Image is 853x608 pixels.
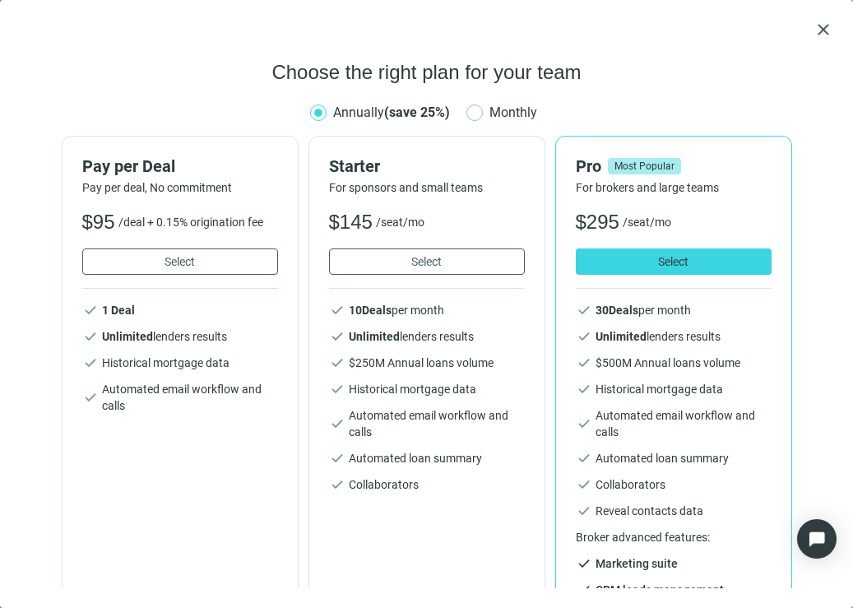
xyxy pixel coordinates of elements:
span: check [329,355,345,371]
span: /seat/mo [376,214,424,230]
span: per month [596,304,691,317]
span: check [329,450,345,466]
button: close [814,20,833,39]
span: check [329,328,345,345]
span: For sponsors and small teams [329,179,525,196]
span: Collaborators [349,476,419,493]
span: $ 500 M Annual loans volume [596,356,740,369]
span: Most Popular [608,158,681,174]
b: (save 25%) [384,104,450,120]
span: Annually [333,104,450,120]
b: 30 Deals [596,304,638,317]
span: Marketing suite [596,555,678,572]
span: Automated email workflow and calls [102,381,278,414]
span: check [576,381,592,397]
span: check [82,355,99,371]
span: check [329,415,345,432]
span: Reveal contacts data [596,503,703,519]
span: Monthly [483,102,544,123]
b: Unlimited [349,330,400,343]
span: Pay per Deal [82,156,175,176]
span: CRM leads management [596,582,724,598]
span: Select [165,255,195,268]
span: check [576,328,592,345]
span: /deal + 0.15% origination fee [118,214,263,230]
span: Automated loan summary [596,450,729,466]
span: check [576,450,592,466]
span: check [82,389,99,406]
span: check [576,302,592,318]
span: check [329,302,345,318]
span: $95 [82,209,115,235]
span: Automated email workflow and calls [596,407,772,440]
span: Choose the right plan for your team [271,59,581,86]
span: Automated email workflow and calls [349,407,525,440]
span: Historical mortgage data [102,355,229,371]
span: lenders results [596,330,721,343]
span: Select [658,255,688,268]
span: check [576,415,592,432]
span: check [576,555,592,572]
span: Historical mortgage data [349,381,476,397]
span: Automated loan summary [349,450,482,466]
b: 10 Deals [349,304,392,317]
span: Pro [576,156,601,176]
span: Broker advanced features: [576,529,772,545]
span: Collaborators [596,476,665,493]
span: $295 [576,209,619,235]
span: /seat/mo [623,214,671,230]
span: Select [411,255,442,268]
span: For brokers and large teams [576,179,772,196]
span: check [82,302,99,318]
span: check [576,476,592,493]
span: $145 [329,209,373,235]
span: Pay per deal, No commitment [82,179,278,196]
span: check [576,582,592,598]
span: check [576,355,592,371]
span: check [82,328,99,345]
span: check [576,503,592,519]
button: Select [576,248,772,275]
div: Open Intercom Messenger [797,519,837,559]
button: Select [82,248,278,275]
b: 1 Deal [102,304,135,317]
b: Unlimited [102,330,153,343]
b: Unlimited [596,330,647,343]
span: per month [349,304,444,317]
button: Select [329,248,525,275]
span: Starter [329,156,380,176]
span: Historical mortgage data [596,381,723,397]
span: lenders results [102,330,227,343]
span: check [329,476,345,493]
span: lenders results [349,330,474,343]
span: $ 250 M Annual loans volume [349,356,494,369]
span: check [329,381,345,397]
